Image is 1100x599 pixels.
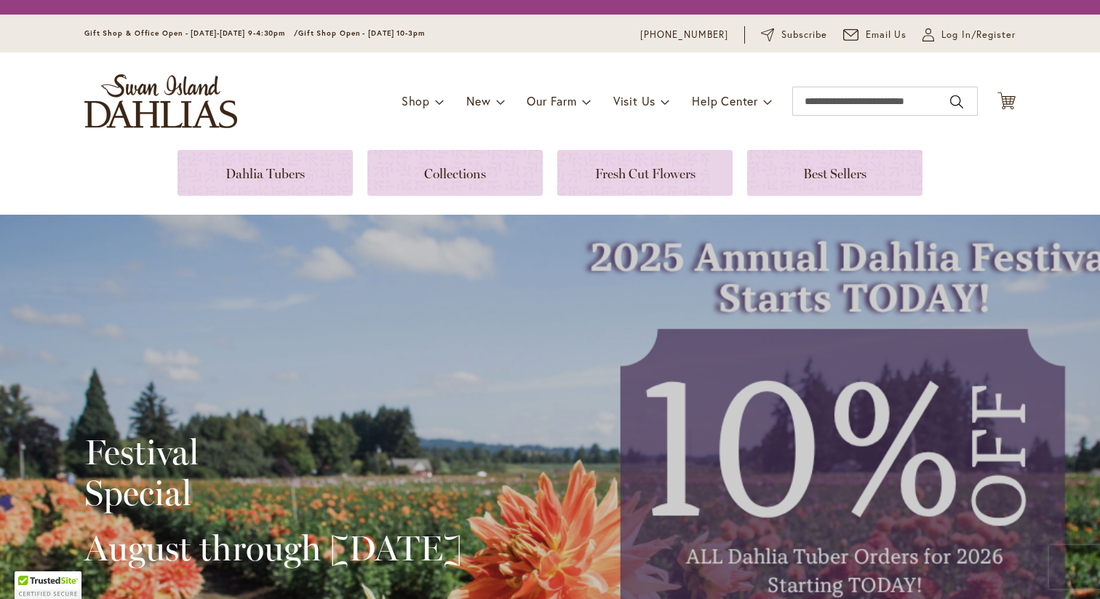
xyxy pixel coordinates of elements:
span: Subscribe [781,28,827,42]
span: Log In/Register [941,28,1016,42]
a: Email Us [843,28,907,42]
span: Gift Shop & Office Open - [DATE]-[DATE] 9-4:30pm / [84,28,298,38]
span: New [466,93,490,108]
div: TrustedSite Certified [15,571,81,599]
a: Log In/Register [922,28,1016,42]
span: Shop [402,93,430,108]
a: [PHONE_NUMBER] [640,28,728,42]
h2: August through [DATE] [84,528,462,568]
span: Help Center [692,93,758,108]
span: Gift Shop Open - [DATE] 10-3pm [298,28,425,38]
span: Visit Us [613,93,655,108]
button: Search [950,90,963,114]
a: Subscribe [761,28,827,42]
a: store logo [84,74,237,128]
span: Our Farm [527,93,576,108]
h2: Festival Special [84,432,462,513]
span: Email Us [866,28,907,42]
